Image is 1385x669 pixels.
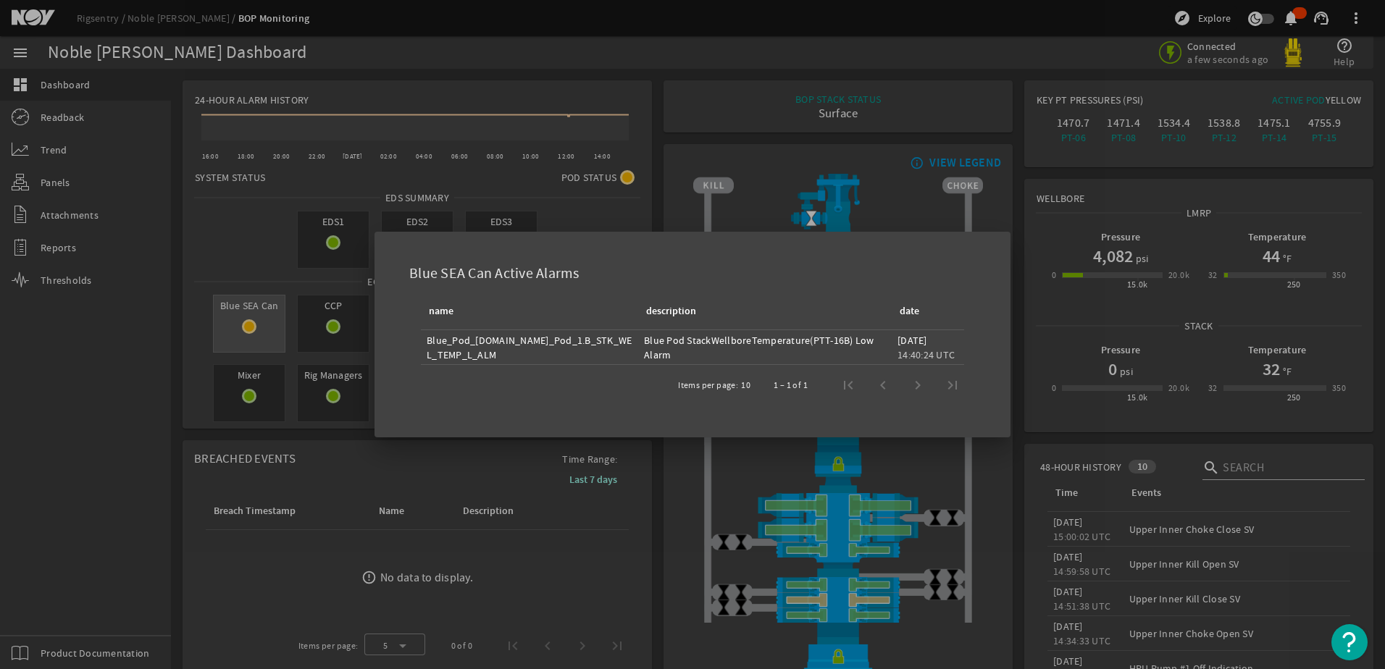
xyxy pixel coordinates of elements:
[644,303,880,319] div: description
[392,249,993,292] div: Blue SEA Can Active Alarms
[900,303,919,319] div: date
[646,303,696,319] div: description
[427,333,632,362] div: Blue_Pod_[DOMAIN_NAME]_Pod_1.B_STK_WEL_TEMP_L_ALM
[678,378,738,392] div: Items per page:
[429,303,453,319] div: name
[644,333,886,362] div: Blue Pod StackWellboreTemperature(PTT-16B) Low Alarm
[741,378,750,392] div: 10
[897,348,955,361] legacy-datetime-component: 14:40:24 UTC
[1331,624,1368,660] button: Open Resource Center
[897,303,953,319] div: date
[427,303,627,319] div: name
[774,378,808,392] div: 1 – 1 of 1
[897,334,927,347] legacy-datetime-component: [DATE]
